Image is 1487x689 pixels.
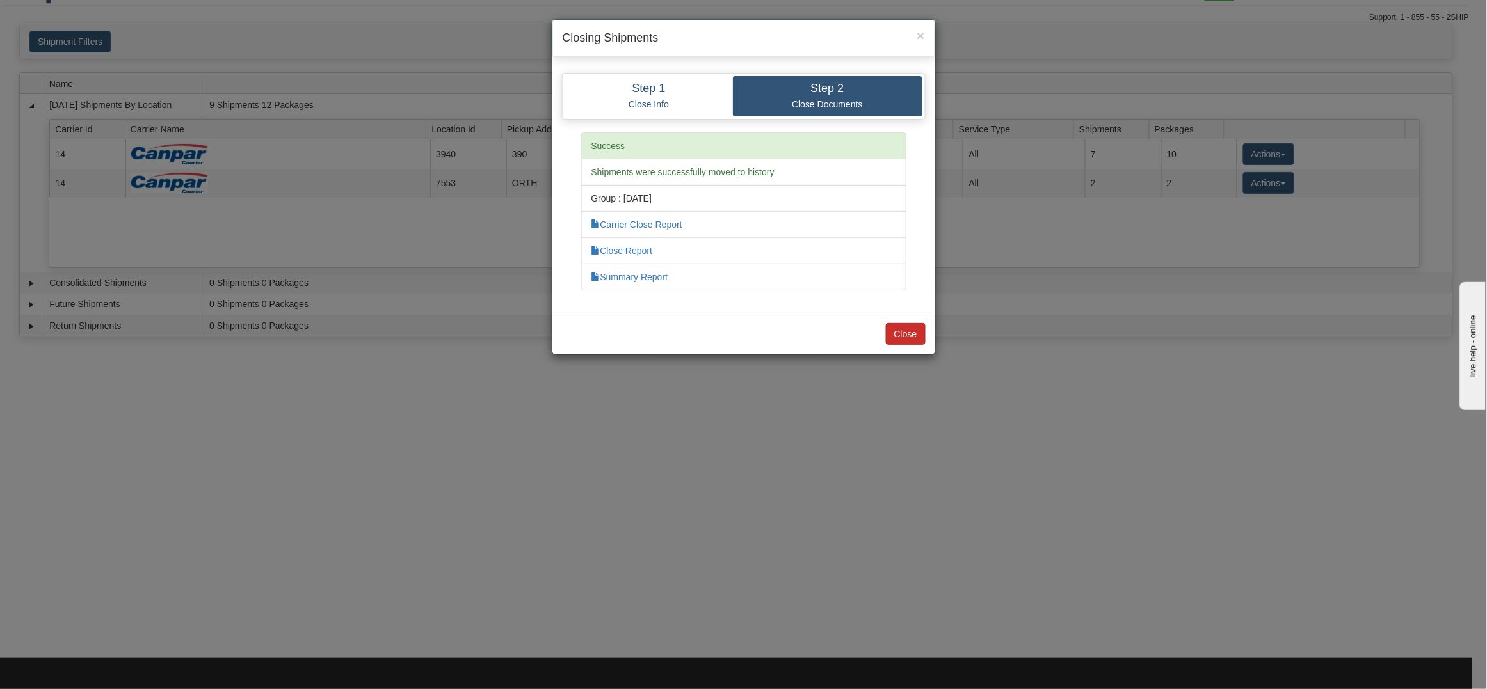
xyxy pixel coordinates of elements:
[575,99,723,110] p: Close Info
[917,28,924,43] span: ×
[917,29,924,42] button: Close
[1458,279,1486,409] iframe: chat widget
[575,83,723,95] h4: Step 1
[565,76,733,116] a: Step 1 Close Info
[886,323,926,345] button: Close
[591,272,668,282] a: Summary Report
[743,83,913,95] h4: Step 2
[563,30,925,47] h4: Closing Shipments
[733,76,922,116] a: Step 2 Close Documents
[10,11,118,20] div: live help - online
[581,185,906,212] li: Group : [DATE]
[581,132,906,159] li: Success
[591,219,682,230] a: Carrier Close Report
[743,99,913,110] p: Close Documents
[591,246,653,256] a: Close Report
[581,159,906,186] li: Shipments were successfully moved to history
